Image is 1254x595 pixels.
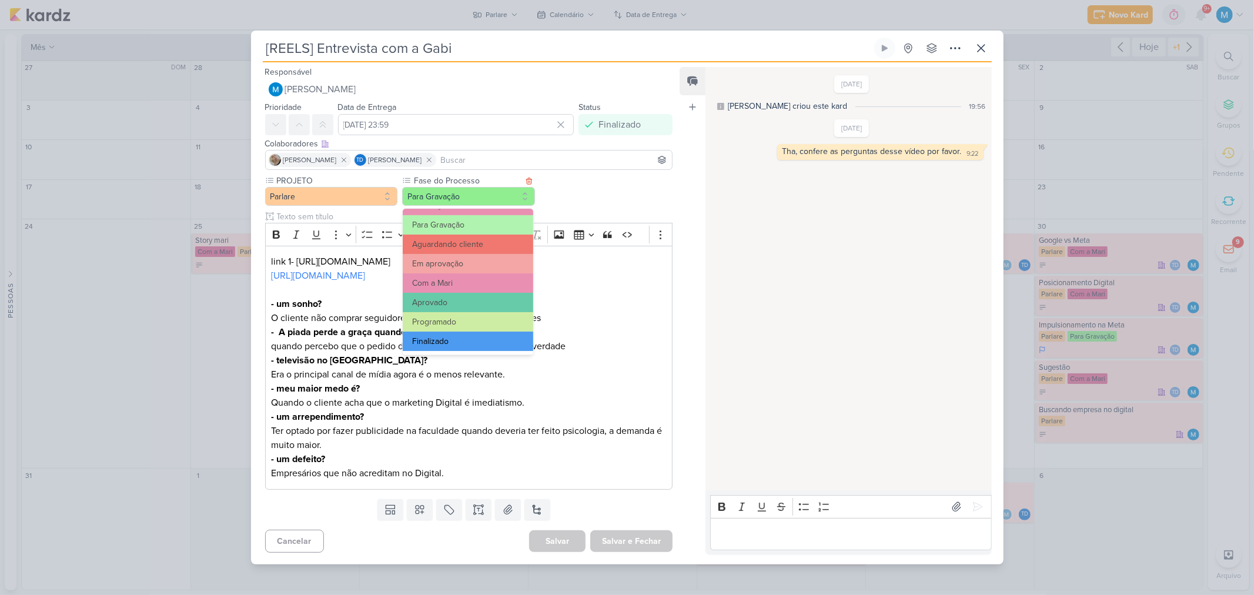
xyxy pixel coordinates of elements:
button: Aguardando cliente [403,235,533,254]
button: Aprovado [403,293,533,312]
p: Empresários que não acreditam no Digital. [271,466,666,480]
button: Parlare [265,187,398,206]
input: Kard Sem Título [263,38,872,59]
img: Sarah Violante [269,154,281,166]
strong: - televisão no [GEOGRAPHIC_DATA]? [271,355,427,366]
p: Era o principal canal de mídia agora é o menos relevante. [271,353,666,382]
label: Prioridade [265,102,302,112]
button: Com a Mari [403,273,533,293]
div: [PERSON_NAME] criou este kard [728,100,847,112]
p: quando percebo que o pedido de aumentar o logo é realmente verdade [271,325,666,353]
button: Para Gravação [403,215,533,235]
input: Select a date [338,114,574,135]
strong: - um sonho? [271,298,322,310]
div: Editor toolbar [265,223,673,246]
div: 9:22 [967,149,979,159]
strong: - meu maior medo é? [271,383,360,395]
label: Responsável [265,67,312,77]
strong: - um arrependimento? [271,411,364,423]
p: O cliente não comprar seguidores e se empenhar em fazer stories [271,297,666,325]
button: Programado [403,312,533,332]
label: Status [578,102,601,112]
button: Cancelar [265,530,324,553]
span: [PERSON_NAME] [285,82,356,96]
p: Quando o cliente acha que o marketing Digital é imediatismo. Ter optado por fazer publicidade na ... [271,396,666,452]
label: Fase do Processo [413,175,522,187]
button: Finalizado [578,114,673,135]
button: Finalizado [403,332,533,351]
div: Ligar relógio [880,44,889,53]
p: Td [357,158,364,163]
div: Colaboradores [265,138,673,150]
div: Editor editing area: main [710,518,991,550]
strong: - A piada perde a graça quando? [271,326,410,338]
strong: - um defeito? [271,453,325,465]
button: Para Gravação [402,187,535,206]
a: [URL][DOMAIN_NAME] [271,270,365,282]
div: Tha, confere as perguntas desse vídeo por favor. [783,146,962,156]
label: PROJETO [276,175,398,187]
p: link 1- [URL][DOMAIN_NAME] [271,255,666,283]
div: Editor editing area: main [265,246,673,490]
div: Editor toolbar [710,495,991,518]
div: Thais de carvalho [355,154,366,166]
input: Texto sem título [275,210,673,223]
div: 19:56 [969,101,986,112]
span: [PERSON_NAME] [369,155,422,165]
div: Finalizado [598,118,641,132]
span: [PERSON_NAME] [283,155,337,165]
button: Em aprovação [403,254,533,273]
img: MARIANA MIRANDA [269,82,283,96]
label: Data de Entrega [338,102,397,112]
button: [PERSON_NAME] [265,79,673,100]
input: Buscar [439,153,670,167]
